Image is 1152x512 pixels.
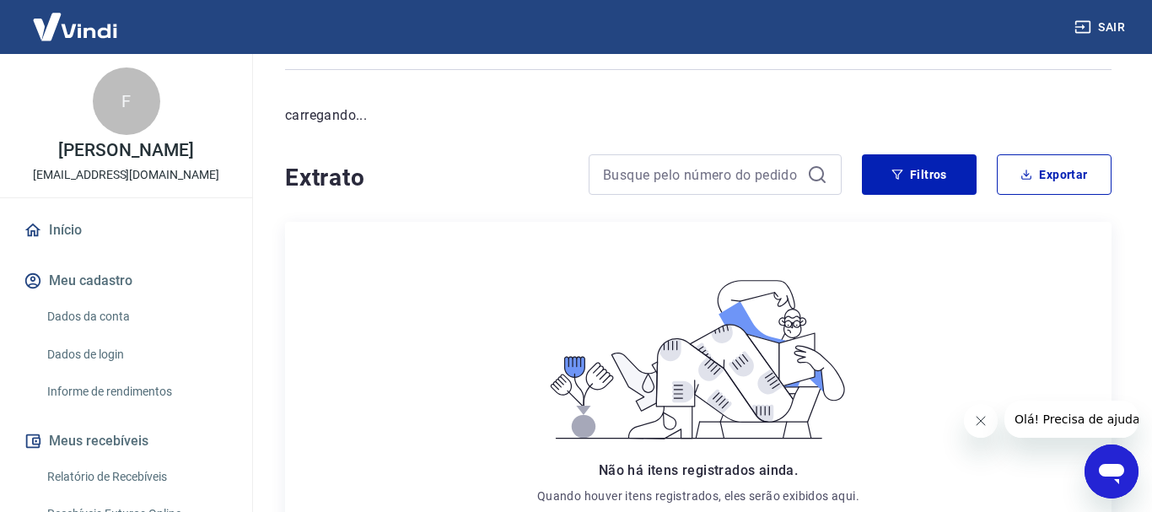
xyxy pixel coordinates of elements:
a: Informe de rendimentos [40,375,232,409]
h4: Extrato [285,161,568,195]
img: Vindi [20,1,130,52]
button: Meu cadastro [20,262,232,299]
p: carregando... [285,105,1112,126]
p: [PERSON_NAME] [58,142,193,159]
input: Busque pelo número do pedido [603,162,800,187]
span: Não há itens registrados ainda. [599,462,798,478]
a: Dados de login [40,337,232,372]
iframe: Botão para abrir a janela de mensagens [1085,445,1139,499]
iframe: Fechar mensagem [964,404,998,438]
p: [EMAIL_ADDRESS][DOMAIN_NAME] [33,166,219,184]
button: Sair [1071,12,1132,43]
a: Dados da conta [40,299,232,334]
div: F [93,67,160,135]
button: Meus recebíveis [20,423,232,460]
button: Exportar [997,154,1112,195]
p: Quando houver itens registrados, eles serão exibidos aqui. [537,488,859,504]
a: Início [20,212,232,249]
iframe: Mensagem da empresa [1004,401,1139,438]
span: Olá! Precisa de ajuda? [10,12,142,25]
button: Filtros [862,154,977,195]
a: Relatório de Recebíveis [40,460,232,494]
